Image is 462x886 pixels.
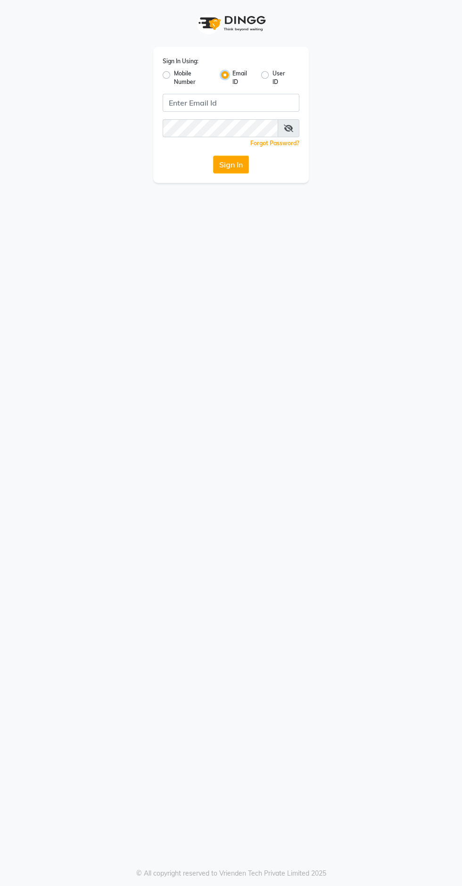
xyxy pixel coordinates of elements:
img: logo1.svg [193,9,269,37]
button: Sign In [213,156,249,174]
input: Username [163,94,299,112]
label: Mobile Number [174,69,214,86]
label: User ID [272,69,292,86]
input: Username [163,119,278,137]
label: Email ID [232,69,254,86]
label: Sign In Using: [163,57,198,66]
a: Forgot Password? [250,140,299,147]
